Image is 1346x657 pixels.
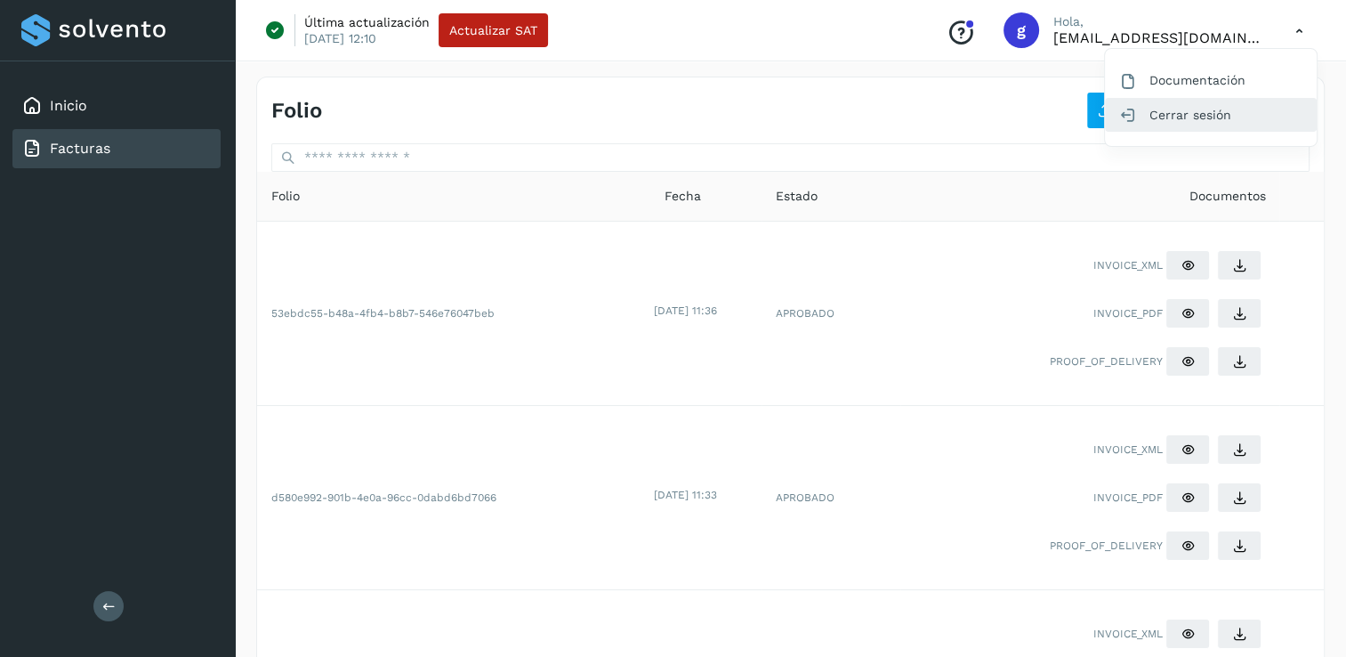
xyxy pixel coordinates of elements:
div: Cerrar sesión [1105,98,1317,132]
a: Inicio [50,97,87,114]
div: Inicio [12,86,221,126]
div: Facturas [12,129,221,168]
div: Documentación [1105,63,1317,97]
a: Facturas [50,140,110,157]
